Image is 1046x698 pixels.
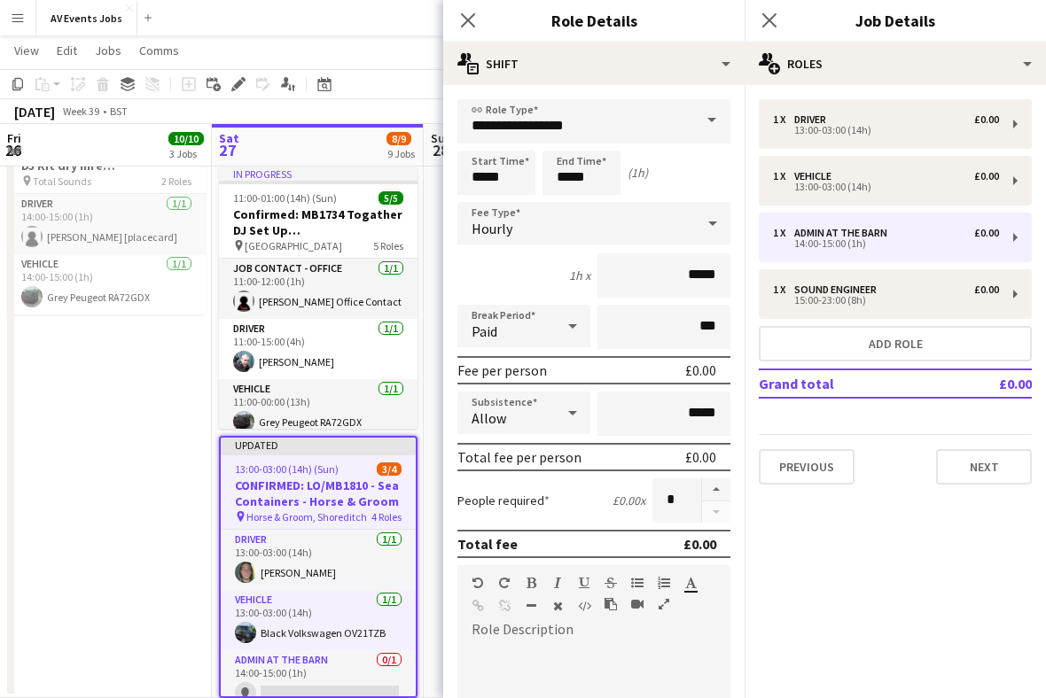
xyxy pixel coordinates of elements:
button: Underline [578,576,590,590]
div: Total fee [457,535,518,553]
span: Sun [431,130,452,146]
div: £0.00 [685,448,716,466]
span: Horse & Groom, Shoreditch [246,510,367,523]
span: Allow [472,409,506,427]
div: £0.00 x [613,492,645,508]
span: Fri [7,130,21,146]
button: Increase [702,478,730,501]
div: £0.00 [974,113,999,126]
app-job-card: Updated13:00-03:00 (14h) (Sun)3/4CONFIRMED: LO/MB1810 - Sea Containers - Horse & Groom Horse & Gr... [219,436,418,698]
a: View [7,39,46,62]
div: Fee per person [457,361,547,379]
button: Previous [759,449,855,485]
app-card-role: Vehicle1/111:00-00:00 (13h)Grey Peugeot RA72GDX [219,379,418,439]
div: Vehicle [794,170,839,182]
a: Edit [50,39,84,62]
h3: CONFIRMED: LO/MB1810 - Sea Containers - Horse & Groom [221,477,416,509]
span: Total Sounds [33,174,91,188]
span: View [14,43,39,58]
div: Roles [745,43,1046,85]
div: 1 x [773,227,794,239]
div: 3 Jobs [169,147,203,160]
div: Shift [443,43,745,85]
button: Next [936,449,1032,485]
button: Undo [472,576,484,590]
button: Italic [551,576,564,590]
span: 3/4 [377,462,402,476]
div: 15:00-23:00 (8h) [773,296,999,305]
button: Bold [525,576,537,590]
button: HTML Code [578,599,590,613]
button: Paste as plain text [605,597,617,611]
app-card-role: Vehicle1/113:00-03:00 (14h)Black Volkswagen OV21TZB [221,590,416,650]
span: 5/5 [379,191,403,205]
app-card-role: Driver1/111:00-15:00 (4h)[PERSON_NAME] [219,319,418,379]
div: 13:00-03:00 (14h) [773,126,999,135]
span: 26 [4,140,21,160]
a: Jobs [88,39,129,62]
button: Horizontal Line [525,599,537,613]
div: Total fee per person [457,448,582,466]
div: 9 Jobs [387,147,415,160]
span: 11:00-01:00 (14h) (Sun) [233,191,337,205]
div: (1h) [628,165,648,181]
div: £0.00 [683,535,716,553]
span: 8/9 [386,132,411,145]
app-card-role: Driver1/113:00-03:00 (14h)[PERSON_NAME] [221,530,416,590]
span: Jobs [95,43,121,58]
span: 10/10 [168,132,204,145]
app-card-role: Vehicle1/114:00-15:00 (1h)Grey Peugeot RA72GDX [7,254,206,314]
div: 1 x [773,283,794,296]
div: £0.00 [974,283,999,296]
td: Grand total [759,369,948,398]
div: £0.00 [685,361,716,379]
h3: Role Details [443,9,745,32]
button: Insert video [631,597,644,611]
div: 14:00-15:00 (1h) [773,239,999,248]
div: Updated [221,438,416,452]
span: Edit [57,43,77,58]
app-job-card: In progress11:00-01:00 (14h) (Sun)5/5Confirmed: MB1734 Togather DJ Set Up [GEOGRAPHIC_DATA] [GEOG... [219,167,418,429]
div: Sound Engineer [794,283,884,296]
div: 1 x [773,170,794,182]
button: Add role [759,326,1032,361]
div: Driver [794,113,833,126]
button: Clear Formatting [551,599,564,613]
span: 5 Roles [373,239,403,252]
div: 1h x [569,268,590,283]
label: People required [457,492,550,508]
div: In progress [219,167,418,181]
div: 1 x [773,113,794,126]
td: £0.00 [948,369,1032,398]
span: [GEOGRAPHIC_DATA] [245,239,342,252]
span: Sat [219,130,239,146]
span: Paid [472,322,497,340]
div: £0.00 [974,227,999,239]
span: Comms [139,43,179,58]
button: Fullscreen [658,597,670,611]
button: Unordered List [631,576,644,590]
app-card-role: Job contact - Office1/111:00-12:00 (1h)[PERSON_NAME] Office Contact [219,259,418,319]
h3: Job Details [745,9,1046,32]
span: 2 Roles [161,174,191,188]
app-job-card: 14:00-15:00 (1h)2/2COLLECTION: Totals Sounds DJ Kit dry hire ([PERSON_NAME] to do on his way back... [7,116,206,314]
span: Week 39 [59,105,103,118]
button: Ordered List [658,576,670,590]
span: 28 [428,140,452,160]
div: Admin at the Barn [794,227,894,239]
button: Text Color [684,576,697,590]
button: Redo [498,576,511,590]
button: Strikethrough [605,576,617,590]
span: 13:00-03:00 (14h) (Sun) [235,462,339,476]
div: BST [110,105,128,118]
button: AV Events Jobs [36,1,137,35]
span: 4 Roles [371,510,402,523]
h3: Confirmed: MB1734 Togather DJ Set Up [GEOGRAPHIC_DATA] [219,206,418,238]
div: £0.00 [974,170,999,182]
div: 13:00-03:00 (14h) [773,182,999,191]
span: Hourly [472,220,512,237]
span: 27 [216,140,239,160]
